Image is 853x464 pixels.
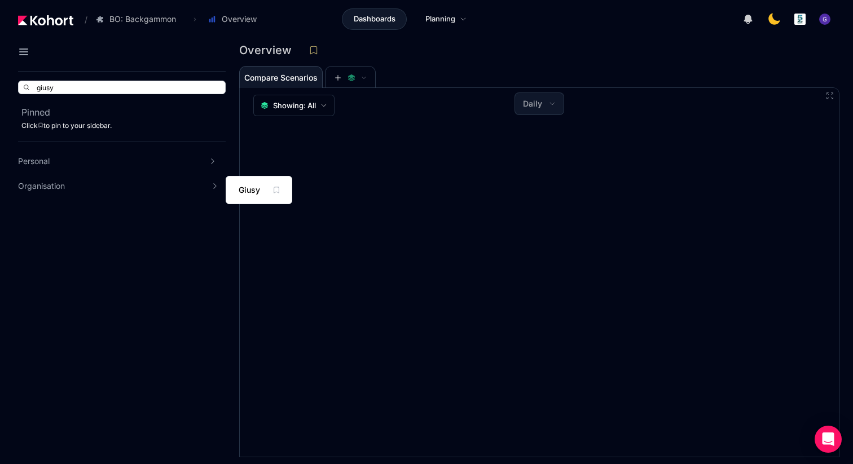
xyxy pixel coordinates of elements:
[109,14,176,25] span: BO: Backgammon
[235,182,263,198] a: Giusy
[191,15,199,24] span: ›
[18,15,73,25] img: Kohort logo
[794,14,806,25] img: logo_logo_images_1_20240607072359498299_20240828135028712857.jpeg
[523,98,542,109] span: Daily
[354,14,395,25] span: Dashboards
[18,180,65,192] span: Organisation
[273,100,316,111] span: Showing: All
[342,8,407,30] a: Dashboards
[253,95,335,116] button: Showing: All
[21,121,226,130] div: Click to pin to your sidebar.
[515,93,564,114] button: Daily
[76,14,87,25] span: /
[414,8,478,30] a: Planning
[18,156,50,167] span: Personal
[825,91,834,100] button: Fullscreen
[239,184,260,196] span: Giusy
[239,45,298,56] h3: Overview
[222,14,257,25] span: Overview
[19,81,225,94] input: Search
[425,14,455,25] span: Planning
[21,105,226,119] h2: Pinned
[202,10,269,29] button: Overview
[815,426,842,453] div: Open Intercom Messenger
[90,10,188,29] button: BO: Backgammon
[244,74,318,82] span: Compare Scenarios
